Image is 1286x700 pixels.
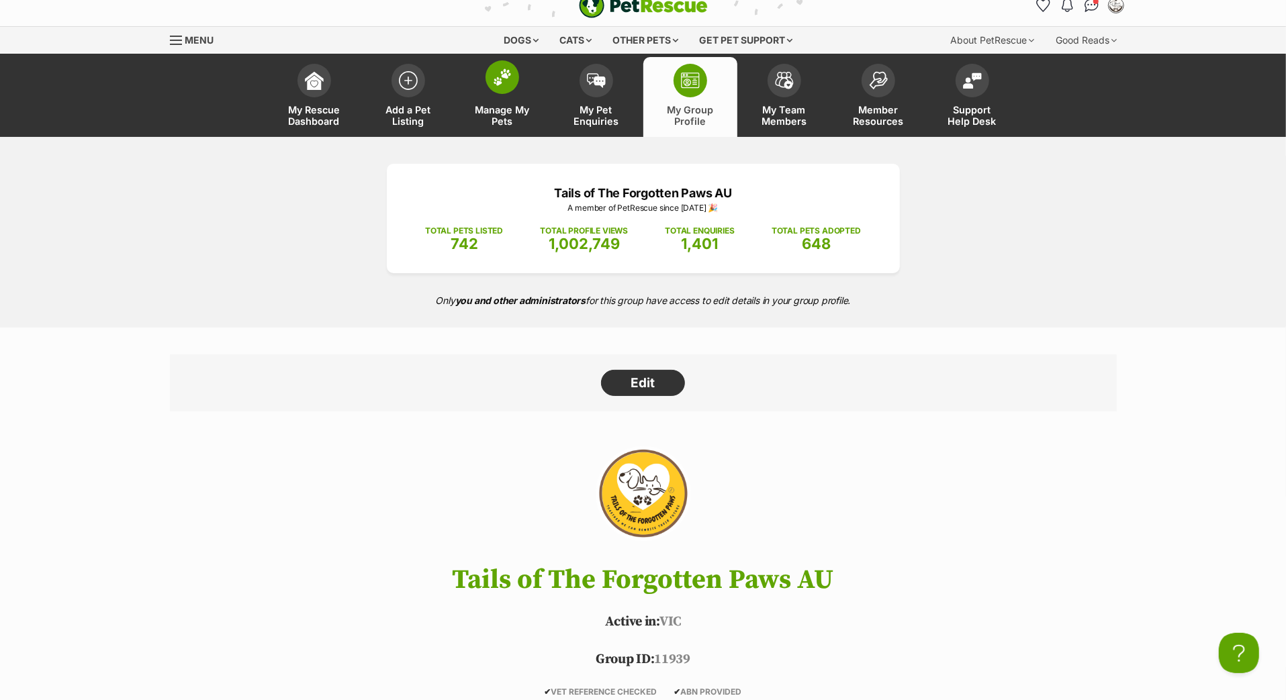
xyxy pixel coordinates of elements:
img: team-members-icon-5396bd8760b3fe7c0b43da4ab00e1e3bb1a5d9ba89233759b79545d2d3fc5d0d.svg [775,72,794,89]
img: member-resources-icon-8e73f808a243e03378d46382f2149f9095a855e16c252ad45f914b54edf8863c.svg [869,71,888,89]
a: Menu [170,27,224,51]
span: Add a Pet Listing [378,104,439,127]
span: My Group Profile [660,104,721,127]
div: Good Reads [1047,27,1127,54]
icon: ✔ [674,687,681,697]
p: VIC [150,612,1137,632]
iframe: Help Scout Beacon - Open [1219,633,1259,673]
div: Other pets [603,27,688,54]
img: pet-enquiries-icon-7e3ad2cf08bfb03b45e93fb7055b45f3efa6380592205ae92323e6603595dc1f.svg [587,73,606,88]
img: group-profile-icon-3fa3cf56718a62981997c0bc7e787c4b2cf8bcc04b72c1350f741eb67cf2f40e.svg [681,72,700,89]
p: Tails of The Forgotten Paws AU [407,184,880,202]
span: My Rescue Dashboard [284,104,345,127]
div: Dogs [494,27,548,54]
h1: Tails of The Forgotten Paws AU [150,565,1137,595]
a: Add a Pet Listing [361,57,455,137]
a: Member Resources [831,57,925,137]
span: My Team Members [754,104,815,127]
strong: you and other administrators [455,295,586,306]
p: 11939 [150,650,1137,670]
span: Support Help Desk [942,104,1003,127]
p: TOTAL PROFILE VIEWS [540,225,628,237]
img: dashboard-icon-eb2f2d2d3e046f16d808141f083e7271f6b2e854fb5c12c21221c1fb7104beca.svg [305,71,324,90]
img: Tails of The Forgotten Paws AU [566,438,719,552]
div: Cats [550,27,601,54]
icon: ✔ [545,687,551,697]
span: Manage My Pets [472,104,533,127]
a: My Rescue Dashboard [267,57,361,137]
p: A member of PetRescue since [DATE] 🎉 [407,202,880,214]
span: Member Resources [848,104,909,127]
span: 1,002,749 [549,235,620,252]
span: My Pet Enquiries [566,104,627,127]
span: VET REFERENCE CHECKED [545,687,657,697]
span: Menu [185,34,214,46]
a: Edit [601,370,685,397]
img: manage-my-pets-icon-02211641906a0b7f246fdf0571729dbe1e7629f14944591b6c1af311fb30b64b.svg [493,68,512,86]
span: 742 [451,235,478,252]
p: TOTAL PETS LISTED [425,225,503,237]
img: help-desk-icon-fdf02630f3aa405de69fd3d07c3f3aa587a6932b1a1747fa1d2bba05be0121f9.svg [963,72,982,89]
div: Get pet support [690,27,802,54]
span: 648 [802,235,831,252]
a: Manage My Pets [455,57,549,137]
p: TOTAL PETS ADOPTED [772,225,861,237]
span: Active in: [605,613,659,630]
span: 1,401 [682,235,719,252]
img: add-pet-listing-icon-0afa8454b4691262ce3f59096e99ab1cd57d4a30225e0717b998d2c9b9846f56.svg [399,71,418,90]
p: TOTAL ENQUIRIES [665,225,734,237]
span: ABN PROVIDED [674,687,742,697]
a: Support Help Desk [925,57,1019,137]
a: My Group Profile [643,57,737,137]
span: Group ID: [596,651,654,668]
a: My Team Members [737,57,831,137]
a: My Pet Enquiries [549,57,643,137]
div: About PetRescue [941,27,1044,54]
